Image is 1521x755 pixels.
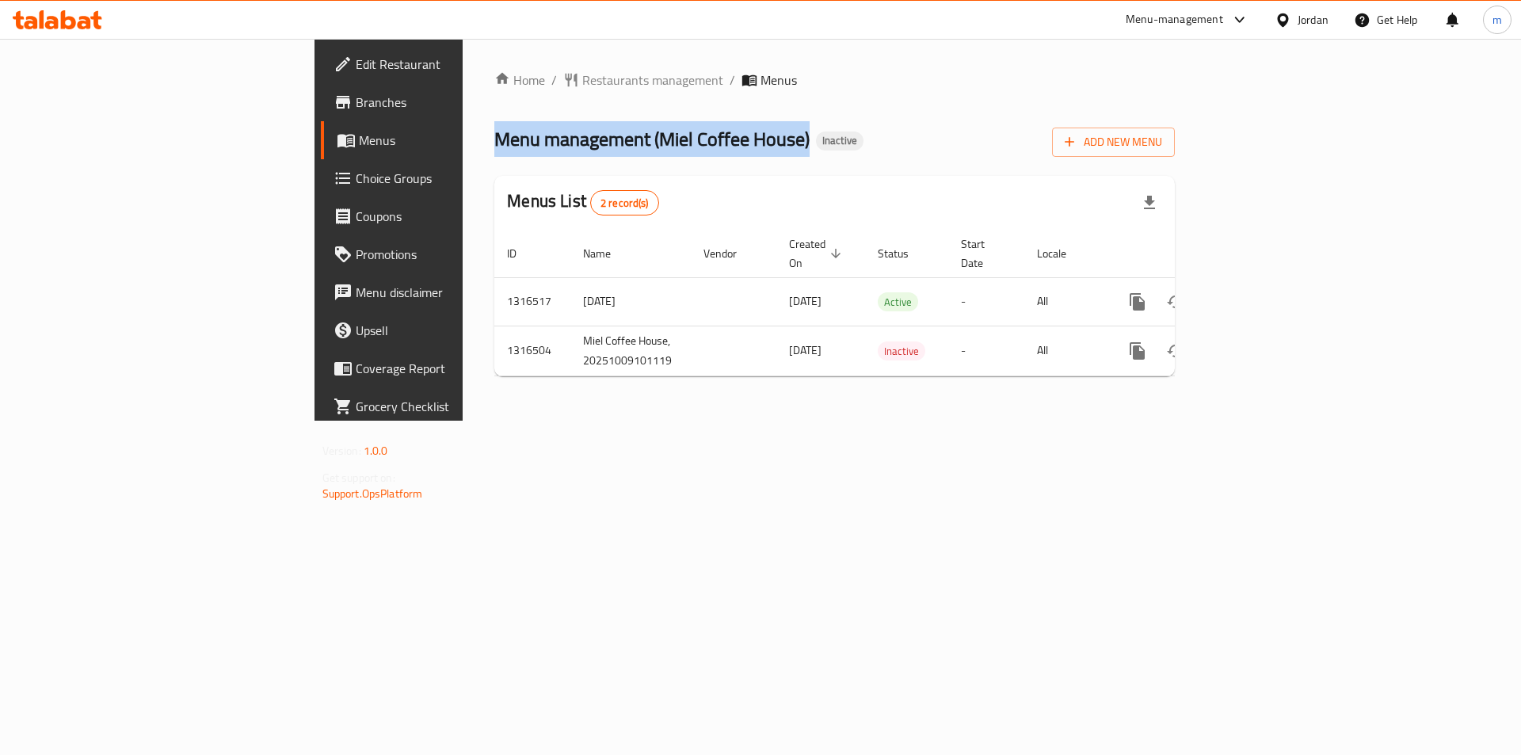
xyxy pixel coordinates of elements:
[322,467,395,488] span: Get support on:
[1157,283,1195,321] button: Change Status
[1065,132,1162,152] span: Add New Menu
[878,293,918,311] span: Active
[1126,10,1223,29] div: Menu-management
[321,387,569,425] a: Grocery Checklist
[878,342,925,360] span: Inactive
[1024,326,1106,376] td: All
[507,189,658,215] h2: Menus List
[364,440,388,461] span: 1.0.0
[1119,332,1157,370] button: more
[570,277,691,326] td: [DATE]
[1024,277,1106,326] td: All
[359,131,556,150] span: Menus
[590,190,659,215] div: Total records count
[1492,11,1502,29] span: m
[356,207,556,226] span: Coupons
[321,45,569,83] a: Edit Restaurant
[322,440,361,461] span: Version:
[356,93,556,112] span: Branches
[356,55,556,74] span: Edit Restaurant
[583,244,631,263] span: Name
[321,273,569,311] a: Menu disclaimer
[1119,283,1157,321] button: more
[1052,128,1175,157] button: Add New Menu
[816,134,863,147] span: Inactive
[494,121,810,157] span: Menu management ( Miel Coffee House )
[321,311,569,349] a: Upsell
[816,132,863,151] div: Inactive
[321,121,569,159] a: Menus
[356,397,556,416] span: Grocery Checklist
[494,71,1175,90] nav: breadcrumb
[1157,332,1195,370] button: Change Status
[563,71,723,90] a: Restaurants management
[321,349,569,387] a: Coverage Report
[948,326,1024,376] td: -
[570,326,691,376] td: Miel Coffee House, 20251009101119
[878,292,918,311] div: Active
[1106,230,1283,278] th: Actions
[321,83,569,121] a: Branches
[356,283,556,302] span: Menu disclaimer
[356,321,556,340] span: Upsell
[1037,244,1087,263] span: Locale
[760,71,797,90] span: Menus
[582,71,723,90] span: Restaurants management
[322,483,423,504] a: Support.OpsPlatform
[789,235,846,273] span: Created On
[356,169,556,188] span: Choice Groups
[321,235,569,273] a: Promotions
[789,340,821,360] span: [DATE]
[507,244,537,263] span: ID
[494,230,1283,376] table: enhanced table
[356,245,556,264] span: Promotions
[948,277,1024,326] td: -
[356,359,556,378] span: Coverage Report
[591,196,658,211] span: 2 record(s)
[730,71,735,90] li: /
[321,197,569,235] a: Coupons
[1298,11,1328,29] div: Jordan
[703,244,757,263] span: Vendor
[789,291,821,311] span: [DATE]
[1130,184,1168,222] div: Export file
[878,244,929,263] span: Status
[961,235,1005,273] span: Start Date
[321,159,569,197] a: Choice Groups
